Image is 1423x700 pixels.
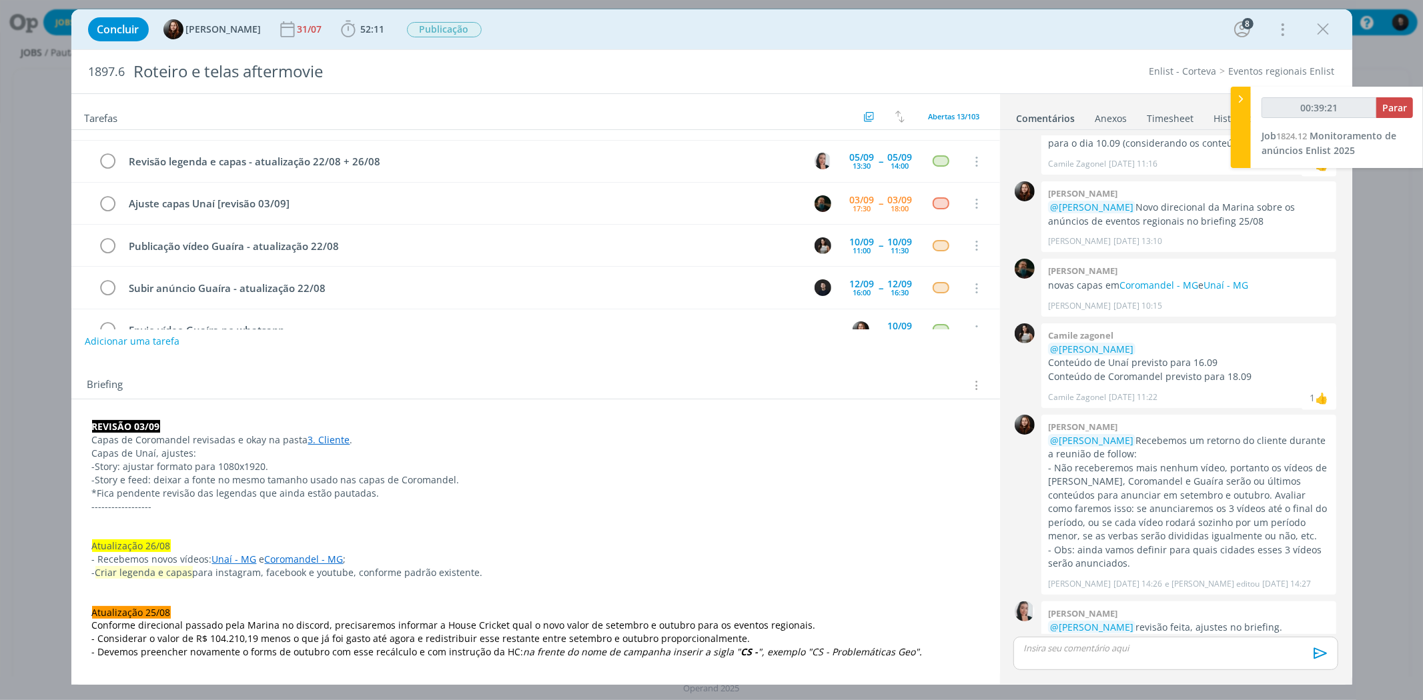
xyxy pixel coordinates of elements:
[97,24,139,35] span: Concluir
[92,566,95,579] span: -
[815,195,831,212] img: M
[1262,129,1396,157] span: Monitoramento de anúncios Enlist 2025
[212,553,257,565] a: Unaí - MG
[92,447,979,460] p: Capas de Unaí, ajustes:
[92,500,979,513] p: ------------------
[85,109,118,125] span: Tarefas
[89,65,125,79] span: 1897.6
[1048,279,1330,292] p: novas capas em e
[123,280,803,297] div: Subir anúncio Guaíra - atualização 22/08
[850,195,875,205] div: 03/09
[1048,391,1106,403] p: Camile Zagonel
[1315,390,1328,406] div: Eduarda Pereira
[815,279,831,296] img: C
[1109,391,1157,403] span: [DATE] 11:22
[851,320,871,340] button: E
[1310,391,1315,405] div: 1
[888,279,913,289] div: 12/09
[813,193,833,213] button: M
[1048,300,1111,312] p: [PERSON_NAME]
[813,151,833,171] button: C
[298,25,325,34] div: 31/07
[1382,101,1407,114] span: Parar
[853,289,871,296] div: 16:00
[1229,65,1335,77] a: Eventos regionais Enlist
[92,619,816,631] span: Conforme direcional passado pela Marina no discord, precisaremos informar a House Cricket qual o ...
[265,553,344,565] a: Coromandel - MG
[1048,158,1106,170] p: Camile Zagonel
[92,420,160,433] strong: REVISÃO 03/09
[759,645,923,658] em: ", exemplo "CS - Problemáticas Geo".
[879,199,883,208] span: --
[71,9,1352,685] div: dialog
[1119,279,1198,291] a: Coromandel - MG
[92,645,524,658] span: - Devemos preencher novamente o forms de outubro com esse recálculo e com instrução da HC:
[1048,578,1111,590] p: [PERSON_NAME]
[1048,607,1117,619] b: [PERSON_NAME]
[1048,621,1330,634] p: revisão feita, ajustes no briefing.
[850,153,875,162] div: 05/09
[895,111,905,123] img: arrow-down-up.svg
[741,645,759,658] em: CS -
[92,606,171,619] span: Atualização 25/08
[163,19,183,39] img: E
[123,322,841,339] div: Envio vídeo Guaíra no whatsapp
[891,289,909,296] div: 16:30
[1149,65,1217,77] a: Enlist - Corteva
[1050,621,1133,633] span: @[PERSON_NAME]
[1242,18,1254,29] div: 8
[1048,356,1330,369] p: Conteúdo de Unaí previsto para 16.09
[1048,543,1330,571] p: - Obs: ainda vamos definir para quais cidades esses 3 vídeos serão anunciados.
[1113,235,1162,247] span: [DATE] 13:10
[1050,434,1133,447] span: @[PERSON_NAME]
[853,162,871,169] div: 13:30
[888,153,913,162] div: 05/09
[1276,130,1307,142] span: 1824.12
[888,237,913,247] div: 10/09
[891,247,909,254] div: 11:30
[1048,187,1117,199] b: [PERSON_NAME]
[338,19,388,40] button: 52:11
[1048,201,1330,228] p: Novo direcional da Marina sobre os anúncios de eventos regionais no briefing 25/08
[1048,265,1117,277] b: [PERSON_NAME]
[92,460,979,473] p: -Story: ajustar formato para 1080x1920.
[1113,300,1162,312] span: [DATE] 10:15
[1113,578,1162,590] span: [DATE] 14:26
[308,433,350,446] a: 3. Cliente
[1048,461,1330,543] p: - Não receberemos mais nenhum vídeo, portanto os vídeos de [PERSON_NAME], Coromandel e Guaíra ser...
[92,487,979,500] p: *Fica pendente revisão das legendas que ainda estão pautadas.
[193,566,483,579] span: para instagram, facebook e youtube, conforme padrão existente.
[929,111,980,121] span: Abertas 13/103
[1048,434,1330,461] p: Recebemos um retorno do cliente durante a reunião de follow:
[1016,106,1076,125] a: Comentários
[1015,601,1035,621] img: C
[92,539,171,552] span: Atualização 26/08
[92,553,212,565] span: - Recebemos novos vídeos:
[1015,259,1035,279] img: M
[1048,235,1111,247] p: [PERSON_NAME]
[92,433,979,447] p: Capas de Coromandel revisadas e okay na pasta .
[123,153,803,170] div: Revisão legenda e capas - atualização 22/08 + 26/08
[1015,323,1035,343] img: C
[1015,415,1035,435] img: E
[92,632,751,645] span: - Considerar o valor de R$ 104.210,19 menos o que já foi gasto até agora e redistribuir esse rest...
[123,195,803,212] div: Ajuste capas Unaí [revisão 03/09]
[1048,421,1117,433] b: [PERSON_NAME]
[891,205,909,212] div: 18:00
[891,162,909,169] div: 14:00
[853,321,869,338] img: E
[1048,123,1330,150] p: Vídeo de Guaíra incluso no cronograma para o dia 10.09 (considerando os conteúdos já previstos). 😉
[1262,129,1396,157] a: Job1824.12Monitoramento de anúncios Enlist 2025
[1147,106,1195,125] a: Timesheet
[850,237,875,247] div: 10/09
[88,17,149,41] button: Concluir
[1095,112,1127,125] div: Anexos
[1165,578,1260,590] span: e [PERSON_NAME] editou
[163,19,262,39] button: E[PERSON_NAME]
[813,235,833,255] button: C
[1048,329,1113,341] b: Camile zagonel
[1232,19,1253,40] button: 8
[524,645,741,658] em: na frente do nome de campanha inserir a sigla "
[1262,578,1311,590] span: [DATE] 14:27
[853,247,871,254] div: 11:00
